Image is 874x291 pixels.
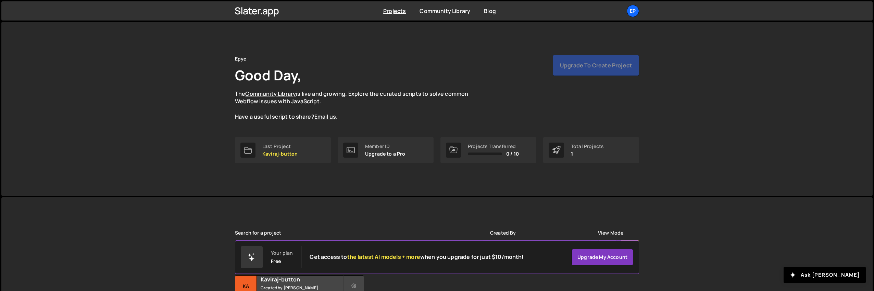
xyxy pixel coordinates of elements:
div: Last Project [262,144,298,149]
p: Kaviraj-button [262,151,298,157]
div: Total Projects [571,144,604,149]
label: Created By [490,230,516,236]
div: Free [271,259,281,264]
h2: Get access to when you upgrade for just $10/month! [310,254,524,260]
div: Epyc [235,55,247,63]
p: 1 [571,151,604,157]
div: Your plan [271,250,293,256]
button: Ask [PERSON_NAME] [784,267,866,283]
h1: Good Day, [235,66,301,84]
div: Projects Transferred [468,144,519,149]
input: Type your project... [235,240,483,259]
h2: Kaviraj-button [261,276,343,283]
p: Upgrade to a Pro [365,151,405,157]
span: 0 / 10 [506,151,519,157]
a: Last Project Kaviraj-button [235,137,331,163]
a: Upgrade my account [572,249,633,265]
div: Member ID [365,144,405,149]
label: Search for a project [235,230,281,236]
label: View Mode [598,230,623,236]
a: Projects [383,7,406,15]
p: The is live and growing. Explore the curated scripts to solve common Webflow issues with JavaScri... [235,90,482,121]
span: the latest AI models + more [347,253,420,261]
a: Community Library [245,90,296,97]
a: Blog [484,7,496,15]
a: Community Library [420,7,470,15]
a: Ep [627,5,639,17]
a: Email us [314,113,336,120]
